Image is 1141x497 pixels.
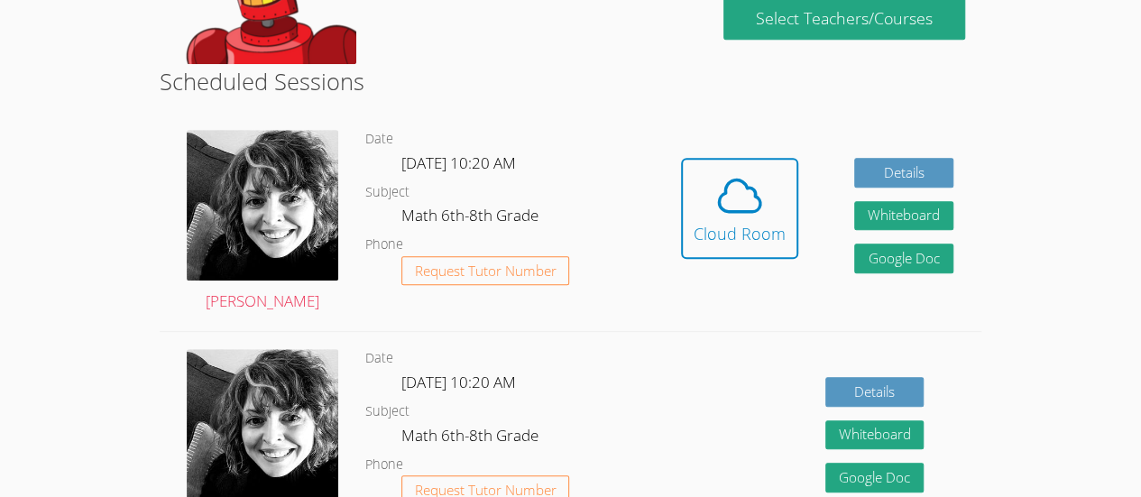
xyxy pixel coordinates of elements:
div: Cloud Room [694,221,786,246]
dt: Phone [365,234,403,256]
span: Request Tutor Number [415,264,557,278]
dt: Phone [365,454,403,476]
dt: Subject [365,181,409,204]
span: [DATE] 10:20 AM [401,152,516,173]
a: Details [825,377,925,407]
dd: Math 6th-8th Grade [401,203,542,234]
img: avatar.png [187,130,338,281]
a: [PERSON_NAME] [187,130,338,314]
dt: Date [365,128,393,151]
dt: Date [365,347,393,370]
button: Request Tutor Number [401,256,570,286]
h2: Scheduled Sessions [160,64,981,98]
span: Request Tutor Number [415,483,557,497]
a: Google Doc [825,463,925,492]
button: Cloud Room [681,158,798,259]
dd: Math 6th-8th Grade [401,423,542,454]
button: Whiteboard [854,201,953,231]
a: Google Doc [854,244,953,273]
a: Details [854,158,953,188]
span: [DATE] 10:20 AM [401,372,516,392]
button: Whiteboard [825,420,925,450]
dt: Subject [365,400,409,423]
